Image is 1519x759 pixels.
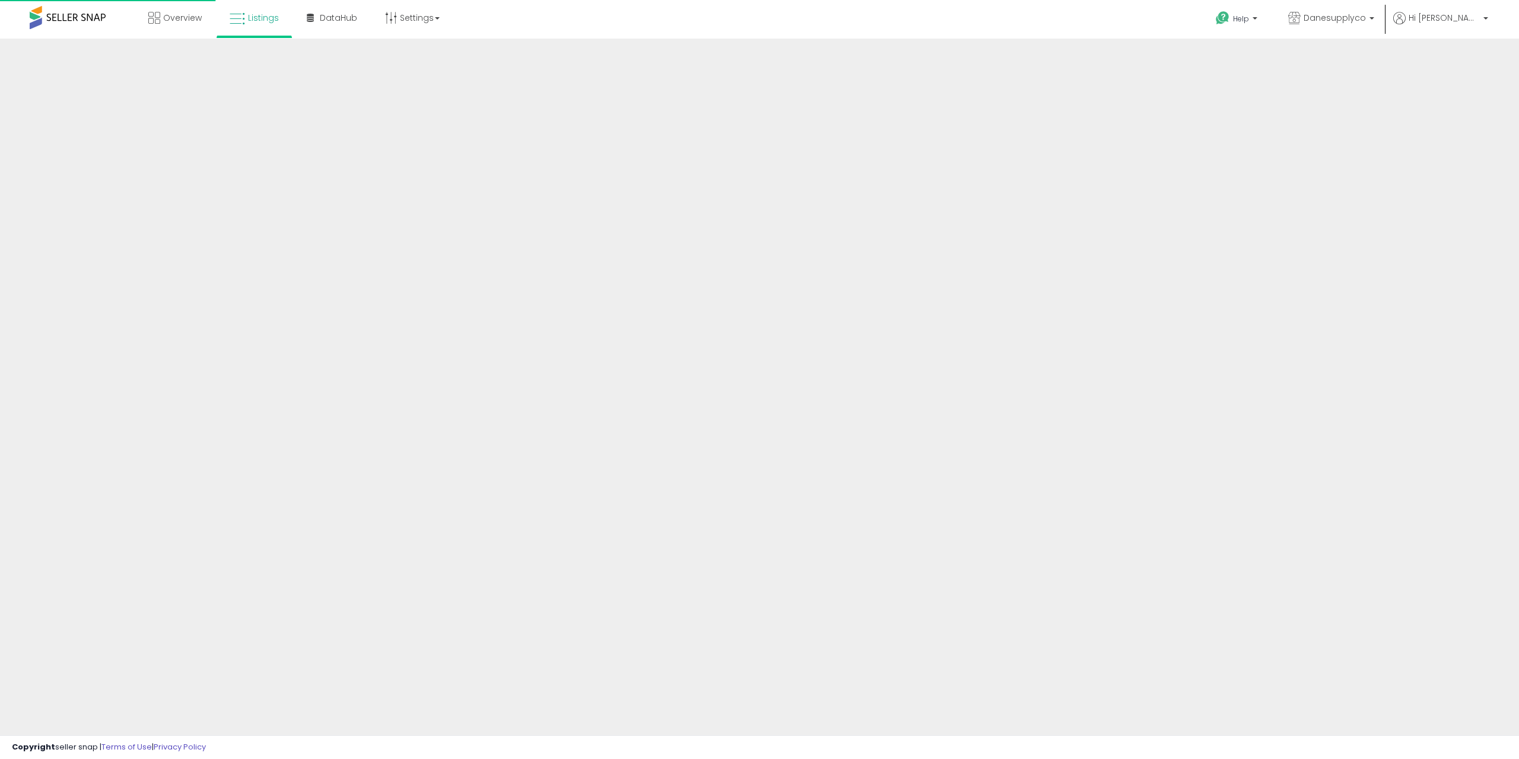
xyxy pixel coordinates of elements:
[1233,14,1249,24] span: Help
[1215,11,1230,26] i: Get Help
[1393,12,1488,39] a: Hi [PERSON_NAME]
[1304,12,1366,24] span: Danesupplyco
[1409,12,1480,24] span: Hi [PERSON_NAME]
[163,12,202,24] span: Overview
[1206,2,1269,39] a: Help
[320,12,357,24] span: DataHub
[248,12,279,24] span: Listings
